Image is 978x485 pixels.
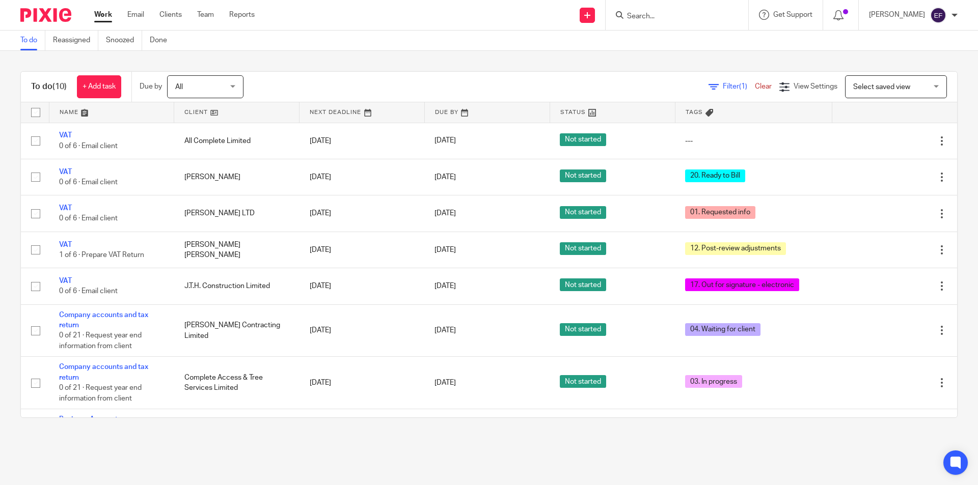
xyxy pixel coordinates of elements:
span: 0 of 6 · Email client [59,179,118,186]
a: VAT [59,277,72,284]
a: Clients [159,10,182,20]
span: View Settings [794,83,837,90]
td: [DATE] [300,195,425,232]
span: All [175,83,183,91]
a: To do [20,31,45,50]
span: 03. In progress [685,375,742,388]
td: [DATE] [300,159,425,195]
a: Business Accounts [59,416,121,423]
span: [DATE] [434,174,456,181]
td: [PERSON_NAME] LTD [174,195,300,232]
a: Email [127,10,144,20]
td: The [PERSON_NAME] Partnership [174,409,300,451]
span: 01. Requested info [685,206,755,219]
td: [DATE] [300,268,425,304]
span: 20. Ready to Bill [685,169,745,182]
span: 1 of 6 · Prepare VAT Return [59,251,144,259]
td: All Complete Limited [174,123,300,159]
span: [DATE] [434,327,456,334]
span: [DATE] [434,282,456,290]
a: Work [94,10,112,20]
span: 0 of 6 · Email client [59,142,118,150]
td: [PERSON_NAME] Contracting Limited [174,304,300,357]
p: [PERSON_NAME] [869,10,925,20]
img: svg%3E [930,7,946,23]
td: [DATE] [300,123,425,159]
img: Pixie [20,8,71,22]
a: Clear [755,83,772,90]
span: Filter [723,83,755,90]
a: Reassigned [53,31,98,50]
td: J.T.H. Construction Limited [174,268,300,304]
a: Reports [229,10,255,20]
span: 04. Waiting for client [685,323,760,336]
a: Company accounts and tax return [59,311,148,329]
span: 17. Out for signature - electronic [685,278,799,291]
span: Not started [560,169,606,182]
h1: To do [31,81,67,92]
span: (1) [739,83,747,90]
span: Not started [560,323,606,336]
span: 0 of 21 · Request year end information from client [59,384,142,402]
a: + Add task [77,75,121,98]
a: VAT [59,132,72,139]
td: [PERSON_NAME] [PERSON_NAME] [174,232,300,268]
input: Search [626,12,718,21]
span: [DATE] [434,246,456,253]
p: Due by [140,81,162,92]
span: 12. Post-review adjustments [685,242,786,255]
td: [DATE] [300,304,425,357]
span: Not started [560,375,606,388]
a: Done [150,31,175,50]
span: [DATE] [434,379,456,386]
span: Select saved view [853,83,910,91]
a: VAT [59,168,72,176]
a: Team [197,10,214,20]
span: (10) [52,82,67,91]
a: VAT [59,205,72,212]
td: [DATE] [300,357,425,409]
span: Not started [560,133,606,146]
span: [DATE] [434,210,456,217]
span: 0 of 6 · Email client [59,288,118,295]
a: VAT [59,241,72,248]
span: Tags [686,109,703,115]
a: Company accounts and tax return [59,363,148,381]
td: [DATE] [300,409,425,451]
td: [PERSON_NAME] [174,159,300,195]
span: Get Support [773,11,812,18]
span: 0 of 21 · Request year end information from client [59,332,142,350]
td: Complete Access & Tree Services Limited [174,357,300,409]
td: [DATE] [300,232,425,268]
span: [DATE] [434,137,456,145]
a: Snoozed [106,31,142,50]
span: Not started [560,278,606,291]
span: Not started [560,206,606,219]
div: --- [685,136,822,146]
span: Not started [560,242,606,255]
span: 0 of 6 · Email client [59,215,118,222]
